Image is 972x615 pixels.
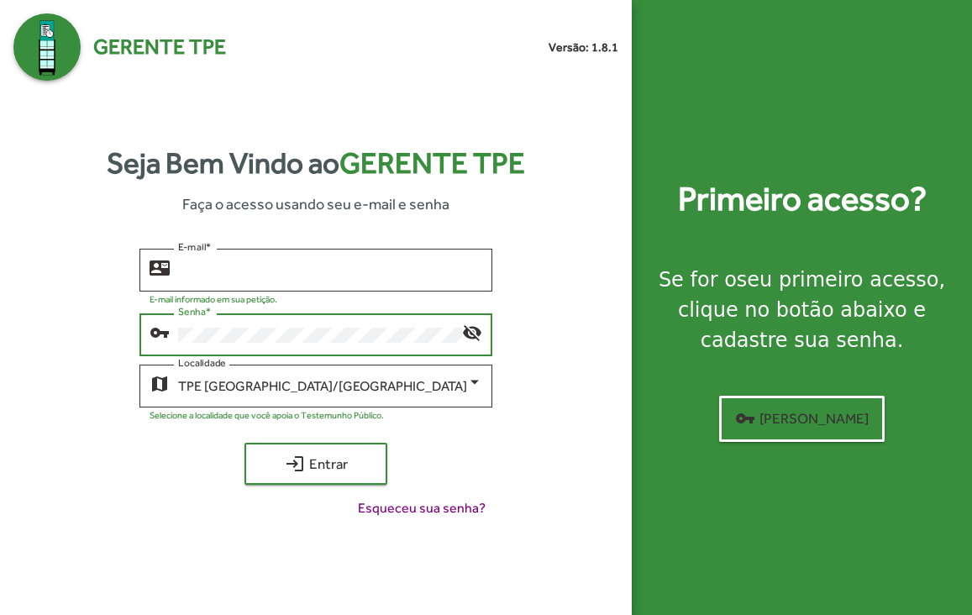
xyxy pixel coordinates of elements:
mat-icon: map [150,373,170,393]
span: [PERSON_NAME] [735,403,869,434]
mat-icon: vpn_key [150,322,170,342]
mat-hint: E-mail informado em sua petição. [150,294,277,304]
mat-hint: Selecione a localidade que você apoia o Testemunho Público. [150,410,384,420]
small: Versão: 1.8.1 [549,39,618,56]
span: Gerente TPE [93,31,226,63]
span: TPE [GEOGRAPHIC_DATA]/[GEOGRAPHIC_DATA] [178,378,467,394]
mat-icon: visibility_off [462,322,482,342]
span: Entrar [260,449,372,479]
mat-icon: login [285,454,305,474]
span: Faça o acesso usando seu e-mail e senha [182,192,449,215]
strong: seu primeiro acesso [737,268,939,292]
strong: Seja Bem Vindo ao [107,141,525,186]
span: Esqueceu sua senha? [358,498,486,518]
strong: Primeiro acesso? [678,174,927,224]
mat-icon: vpn_key [735,408,755,428]
span: Gerente TPE [339,146,525,180]
div: Se for o , clique no botão abaixo e cadastre sua senha. [652,265,952,355]
button: [PERSON_NAME] [719,396,885,442]
button: Entrar [244,443,387,485]
mat-icon: contact_mail [150,257,170,277]
img: Logo Gerente [13,13,81,81]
